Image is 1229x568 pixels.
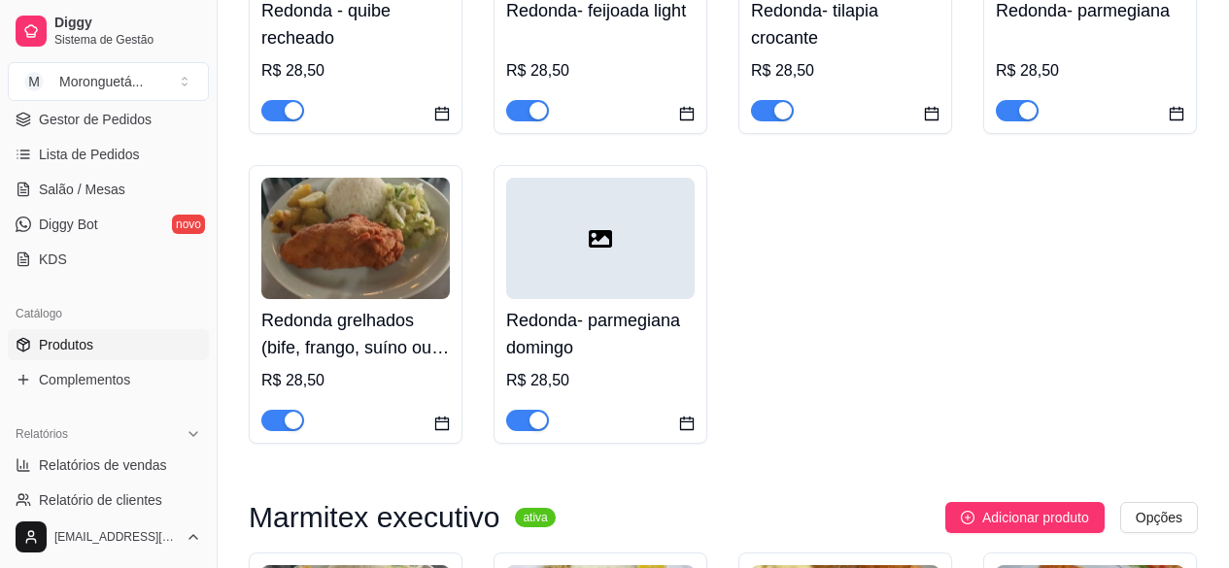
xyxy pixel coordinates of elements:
span: calendar [434,416,450,431]
div: R$ 28,50 [751,59,939,83]
span: Gestor de Pedidos [39,110,152,129]
h4: Redonda grelhados (bife, frango, suíno ou Linguicinha) escolha 1 opção [261,307,450,361]
a: DiggySistema de Gestão [8,8,209,54]
span: calendar [679,416,695,431]
span: calendar [924,106,939,121]
a: Relatórios de vendas [8,450,209,481]
button: [EMAIL_ADDRESS][DOMAIN_NAME] [8,514,209,560]
span: calendar [679,106,695,121]
span: Opções [1136,507,1182,528]
span: Relatórios [16,426,68,442]
a: Complementos [8,364,209,395]
div: R$ 28,50 [506,59,695,83]
span: Sistema de Gestão [54,32,201,48]
a: Lista de Pedidos [8,139,209,170]
span: Produtos [39,335,93,354]
span: M [24,72,44,91]
button: Opções [1120,502,1198,533]
div: R$ 28,50 [506,369,695,392]
span: Relatórios de vendas [39,455,167,475]
button: Select a team [8,62,209,101]
h4: Redonda- parmegiana domingo [506,307,695,361]
div: R$ 28,50 [996,59,1184,83]
div: R$ 28,50 [261,369,450,392]
h3: Marmitex executivo [249,506,499,529]
span: Relatório de clientes [39,490,162,510]
a: KDS [8,244,209,275]
div: Catálogo [8,298,209,329]
a: Produtos [8,329,209,360]
span: plus-circle [961,511,974,524]
button: Adicionar produto [945,502,1105,533]
span: Diggy [54,15,201,32]
span: Salão / Mesas [39,180,125,199]
span: Diggy Bot [39,215,98,234]
span: KDS [39,250,67,269]
a: Salão / Mesas [8,174,209,205]
a: Diggy Botnovo [8,209,209,240]
sup: ativa [515,508,555,527]
a: Relatório de clientes [8,484,209,516]
span: Complementos [39,370,130,389]
span: Adicionar produto [982,507,1089,528]
span: calendar [1169,106,1184,121]
img: product-image [261,178,450,299]
div: R$ 28,50 [261,59,450,83]
span: [EMAIL_ADDRESS][DOMAIN_NAME] [54,529,178,545]
div: Moronguetá ... [59,72,143,91]
span: calendar [434,106,450,121]
span: Lista de Pedidos [39,145,140,164]
a: Gestor de Pedidos [8,104,209,135]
